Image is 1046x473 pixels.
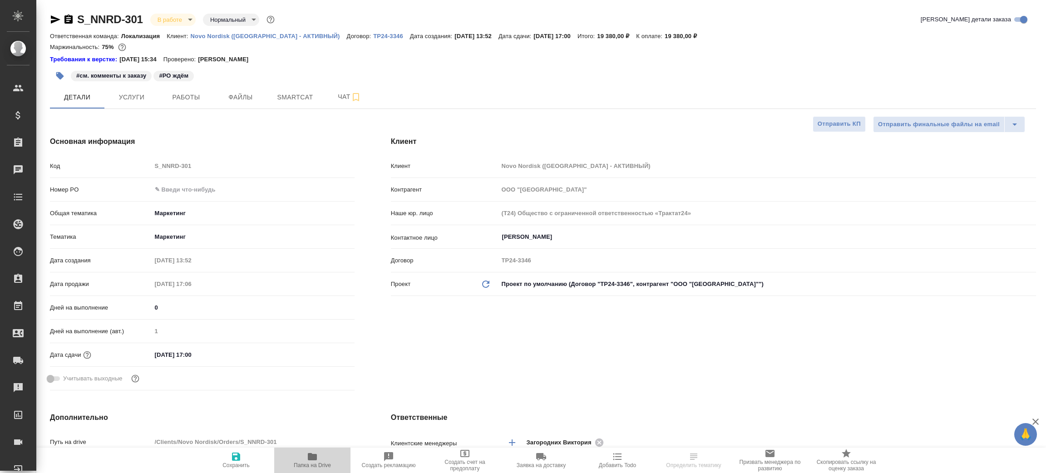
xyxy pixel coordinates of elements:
[878,119,1000,130] span: Отправить финальные файлы на email
[737,459,803,472] span: Призвать менеджера по развитию
[50,232,152,241] p: Тематика
[362,462,416,468] span: Создать рекламацию
[350,92,361,103] svg: Подписаться
[152,229,355,245] div: Маркетинг
[50,55,119,64] div: Нажми, чтобы открыть папку с инструкцией
[63,374,123,383] span: Учитывать выходные
[498,33,533,39] p: Дата сдачи:
[527,437,607,448] div: Загородних Виктория
[76,71,146,80] p: #см. комменты к заказу
[391,162,498,171] p: Клиент
[391,185,498,194] p: Контрагент
[152,301,355,314] input: ✎ Введи что-нибудь
[50,209,152,218] p: Общая тематика
[391,233,498,242] p: Контактное лицо
[454,33,498,39] p: [DATE] 13:52
[110,92,153,103] span: Услуги
[50,162,152,171] p: Код
[498,276,1036,292] div: Проект по умолчанию (Договор "ТР24-3346", контрагент "ООО "[GEOGRAPHIC_DATA]"")
[597,33,636,39] p: 19 380,00 ₽
[207,16,248,24] button: Нормальный
[498,159,1036,172] input: Пустое поле
[501,432,523,453] button: Добавить менеджера
[517,462,566,468] span: Заявка на доставку
[732,448,808,473] button: Призвать менеджера по развитию
[498,254,1036,267] input: Пустое поле
[265,14,276,25] button: Доп статусы указывают на важность/срочность заказа
[498,183,1036,196] input: Пустое поле
[391,280,411,289] p: Проект
[50,327,152,336] p: Дней на выполнение (авт.)
[152,348,231,361] input: ✎ Введи что-нибудь
[81,349,93,361] button: Если добавить услуги и заполнить их объемом, то дата рассчитается автоматически
[373,32,410,39] a: ТР24-3346
[503,448,579,473] button: Заявка на доставку
[599,462,636,468] span: Добавить Todo
[219,92,262,103] span: Файлы
[150,14,196,26] div: В работе
[665,33,704,39] p: 19 380,00 ₽
[152,435,355,448] input: Пустое поле
[50,438,152,447] p: Путь на drive
[203,14,259,26] div: В работе
[391,439,498,448] p: Клиентские менеджеры
[102,44,116,50] p: 75%
[50,44,102,50] p: Маржинальность:
[119,55,163,64] p: [DATE] 15:34
[533,33,577,39] p: [DATE] 17:00
[391,209,498,218] p: Наше юр. лицо
[328,91,371,103] span: Чат
[1014,423,1037,446] button: 🙏
[159,71,188,80] p: #РО ждём
[50,280,152,289] p: Дата продажи
[152,325,355,338] input: Пустое поле
[50,14,61,25] button: Скопировать ссылку для ЯМессенджера
[432,459,498,472] span: Создать счет на предоплату
[873,116,1005,133] button: Отправить финальные файлы на email
[116,41,128,53] button: 4022.00 RUB;
[666,462,721,468] span: Определить тематику
[873,116,1025,133] div: split button
[373,33,410,39] p: ТР24-3346
[167,33,190,39] p: Клиент:
[813,116,866,132] button: Отправить КП
[391,412,1036,423] h4: Ответственные
[274,448,350,473] button: Папка на Drive
[152,183,355,196] input: ✎ Введи что-нибудь
[1031,236,1033,238] button: Open
[410,33,454,39] p: Дата создания:
[152,159,355,172] input: Пустое поле
[191,32,347,39] a: Novo Nordisk ([GEOGRAPHIC_DATA] - АКТИВНЫЙ)
[164,92,208,103] span: Работы
[121,33,167,39] p: Локализация
[814,459,879,472] span: Скопировать ссылку на оценку заказа
[347,33,374,39] p: Договор:
[77,13,143,25] a: S_NNRD-301
[350,448,427,473] button: Создать рекламацию
[155,16,185,24] button: В работе
[427,448,503,473] button: Создать счет на предоплату
[50,256,152,265] p: Дата создания
[191,33,347,39] p: Novo Nordisk ([GEOGRAPHIC_DATA] - АКТИВНЫЙ)
[50,185,152,194] p: Номер PO
[656,448,732,473] button: Определить тематику
[50,350,81,360] p: Дата сдачи
[50,55,119,64] a: Требования к верстке:
[70,71,153,79] span: см. комменты к заказу
[63,14,74,25] button: Скопировать ссылку
[198,55,255,64] p: [PERSON_NAME]
[50,136,355,147] h4: Основная информация
[391,256,498,265] p: Договор
[527,438,597,447] span: Загородних Виктория
[129,373,141,384] button: Выбери, если сб и вс нужно считать рабочими днями для выполнения заказа.
[50,412,355,423] h4: Дополнительно
[50,66,70,86] button: Добавить тэг
[152,206,355,221] div: Маркетинг
[222,462,250,468] span: Сохранить
[50,303,152,312] p: Дней на выполнение
[152,254,231,267] input: Пустое поле
[391,136,1036,147] h4: Клиент
[808,448,884,473] button: Скопировать ссылку на оценку заказа
[294,462,331,468] span: Папка на Drive
[921,15,1011,24] span: [PERSON_NAME] детали заказа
